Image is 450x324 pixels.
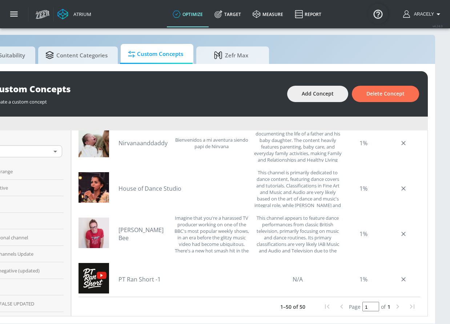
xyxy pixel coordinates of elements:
[79,218,109,248] img: UCboSAfzcJvi8Wb7vOHRSK8Q
[302,89,334,98] span: Add Concept
[247,1,289,27] a: measure
[118,185,181,193] a: House of Dance Studio
[79,127,109,157] img: UC_OIUvGIhFd3FAK5JD6j2jA
[204,46,259,64] span: Zefr Max
[209,1,247,27] a: Target
[173,124,250,162] div: Bienvenidos a mi aventura siendo papi de Nirvana
[167,1,209,27] a: optimize
[362,302,379,311] input: page
[368,4,388,24] button: Open Resource Center
[345,215,382,253] div: 1%
[287,86,348,102] button: Add Concept
[366,89,405,98] span: Delete Concept
[254,215,342,253] div: This channel appears to feature dance performances from classic British television, primarily foc...
[411,12,434,17] span: Aracely
[352,86,419,102] button: Delete Concept
[349,302,390,311] div: Set page and press "Enter"
[280,303,305,311] p: 1–50 of 50
[45,46,108,64] span: Content Categories
[289,1,327,27] a: Report
[254,169,342,207] div: This channel is primarily dedicated to dance content, featuring dance covers and tutorials. Class...
[387,303,390,310] span: 1
[254,260,342,298] div: N/A
[79,263,109,293] img: UCgTSPM2nVjsaOpRkJL59wNw
[128,45,183,63] span: Custom Concepts
[118,139,169,147] a: Nirvanaanddaddy
[118,275,169,283] a: PT Ran Short -1
[254,124,342,162] div: This channel focuses on family vlogs documenting the life of a father and his baby daughter. The ...
[433,24,443,28] span: v 4.24.0
[345,124,382,162] div: 1%
[57,9,91,20] a: Atrium
[173,215,250,253] div: Imagine that you're a harassed TV producer working on one of the BBC's most popular weekly shows,...
[345,169,382,207] div: 1%
[79,172,109,203] img: UCGsWBOeDqV9Dcn10-TH0_Sw
[118,226,169,242] a: [PERSON_NAME] Bee
[345,260,382,298] div: 1%
[71,11,91,17] div: Atrium
[403,10,443,19] button: Aracely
